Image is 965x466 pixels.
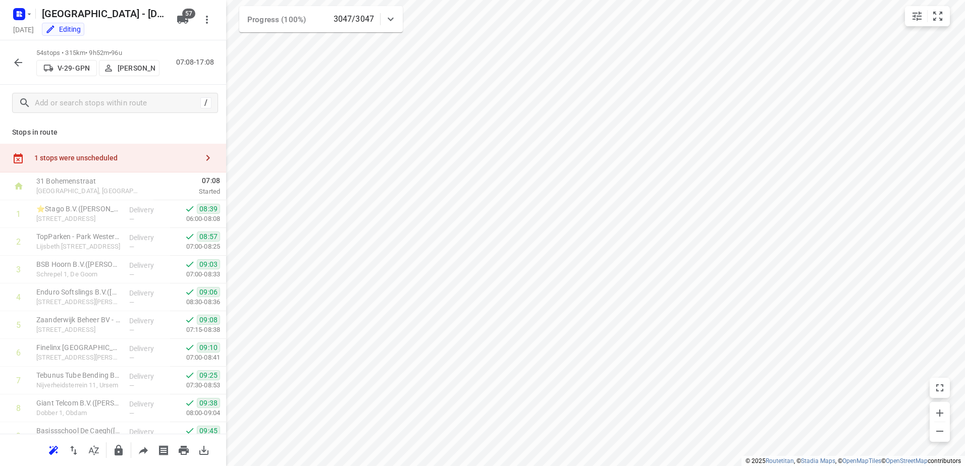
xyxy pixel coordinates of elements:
[197,342,220,353] span: 09:10
[16,348,21,358] div: 6
[36,380,121,390] p: Nijverheidsterrein 11, Ursem
[111,49,122,56] span: 96u
[34,154,198,162] div: 1 stops were unscheduled
[185,204,195,214] svg: Done
[36,214,121,224] p: [STREET_ADDRESS]
[129,243,134,251] span: —
[129,215,134,223] span: —
[36,48,159,58] p: 54 stops • 315km • 9h52m
[16,209,21,219] div: 1
[334,13,374,25] p: 3047/3047
[907,6,927,26] button: Map settings
[16,320,21,330] div: 5
[886,457,928,464] a: OpenStreetMap
[36,353,121,363] p: [STREET_ADDRESS][PERSON_NAME]
[170,353,220,363] p: 07:00-08:41
[129,410,134,417] span: —
[35,95,200,111] input: Add or search stops within route
[197,204,220,214] span: 08:39
[153,187,220,197] p: Started
[16,376,21,385] div: 7
[43,445,64,454] span: Reoptimize route
[197,231,220,242] span: 08:57
[185,398,195,408] svg: Done
[129,343,167,354] p: Delivery
[36,426,121,436] p: Basissschool De Caegh(Paul Lakeman)
[109,440,129,460] button: Lock route
[36,315,121,325] p: Zaanderwijk Beheer BV - De Goorn(Ada Boots)
[84,445,104,454] span: Sort by time window
[129,399,167,409] p: Delivery
[801,457,835,464] a: Stadia Maps
[129,427,167,437] p: Delivery
[185,287,195,297] svg: Done
[16,431,21,441] div: 9
[905,6,950,26] div: small contained button group
[247,15,306,24] span: Progress (100%)
[129,316,167,326] p: Delivery
[58,64,90,72] p: V-29-GPN
[36,342,121,353] p: Finelinx Nederland - Selfbilling B.V. - De Goorn(Miranda Gout)
[36,287,121,297] p: Enduro Softslings B.V.(Bob Authoniesse)
[118,64,155,72] p: [PERSON_NAME]
[36,398,121,408] p: Giant Telcom B.V.(Koen Buijs)
[197,259,220,269] span: 09:03
[45,24,81,34] div: You are currently in edit mode.
[36,231,121,242] p: TopParken - Park Westerkogge(Julian van Est)
[173,10,193,30] button: 57
[129,354,134,362] span: —
[153,176,220,186] span: 07:08
[170,325,220,335] p: 07:15-08:38
[36,370,121,380] p: Tebunus Tube Bending B.V.(Mieke Genefaas)
[842,457,881,464] a: OpenMapTiles
[64,445,84,454] span: Reverse route
[197,287,220,297] span: 09:06
[176,57,218,68] p: 07:08-17:08
[38,6,169,22] h5: Rename
[928,6,948,26] button: Fit zoom
[766,457,794,464] a: Routetitan
[36,297,121,307] p: [STREET_ADDRESS][PERSON_NAME]
[185,370,195,380] svg: Done
[9,24,38,35] h5: Project date
[109,49,111,56] span: •
[129,288,167,298] p: Delivery
[36,408,121,418] p: Dobber 1, Obdam
[185,259,195,269] svg: Done
[200,97,211,108] div: /
[129,232,167,243] p: Delivery
[185,315,195,325] svg: Done
[182,9,195,19] span: 57
[36,60,97,76] button: V-29-GPN
[36,325,121,335] p: [STREET_ADDRESS]
[153,445,174,454] span: Print shipping labels
[239,6,403,32] div: Progress (100%)3047/3047
[36,259,121,269] p: BSB Hoorn B.V.(Jolanda Koning )
[197,398,220,408] span: 09:38
[185,342,195,353] svg: Done
[16,237,21,247] div: 2
[197,426,220,436] span: 09:45
[99,60,159,76] button: [PERSON_NAME]
[197,370,220,380] span: 09:25
[170,242,220,252] p: 07:00-08:25
[36,176,141,186] p: 31 Bohemenstraat
[129,326,134,334] span: —
[170,214,220,224] p: 06:00-08:08
[133,445,153,454] span: Share route
[16,293,21,302] div: 4
[129,260,167,270] p: Delivery
[16,403,21,413] div: 8
[170,380,220,390] p: 07:30-08:53
[170,269,220,279] p: 07:00-08:33
[36,269,121,279] p: Schrepel 1, De Goorn
[16,265,21,274] div: 3
[194,445,214,454] span: Download route
[185,231,195,242] svg: Done
[129,299,134,306] span: —
[36,242,121,252] p: Lijsbeth Tijsweg 7, Berkhout
[12,127,214,138] p: Stops in route
[36,204,121,214] p: ⭐Stago B.V.(Bernard Koolhaas)
[197,315,220,325] span: 09:08
[36,186,141,196] p: [GEOGRAPHIC_DATA], [GEOGRAPHIC_DATA]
